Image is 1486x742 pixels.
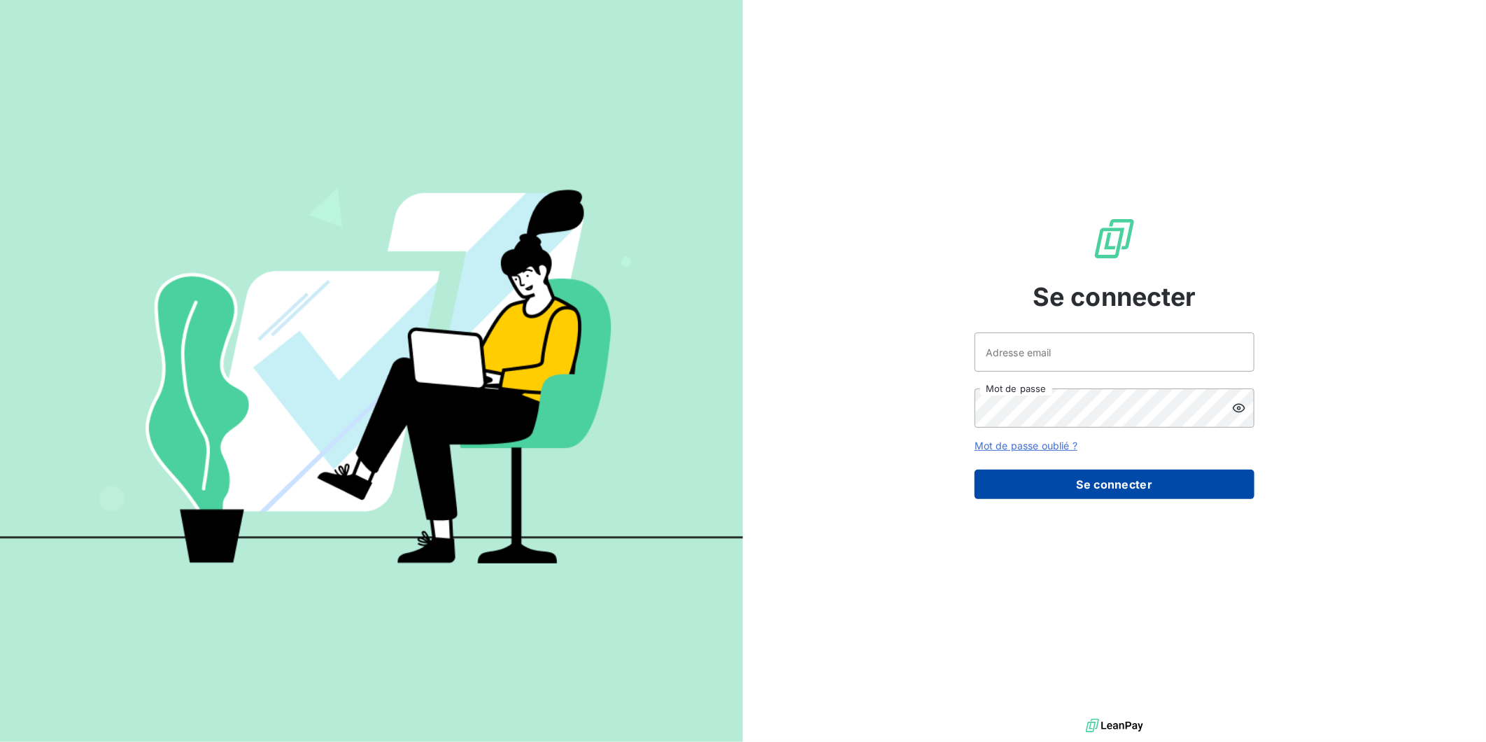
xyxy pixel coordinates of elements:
[975,470,1254,499] button: Se connecter
[975,440,1077,451] a: Mot de passe oublié ?
[1086,715,1143,736] img: logo
[1092,216,1137,261] img: Logo LeanPay
[1033,278,1196,316] span: Se connecter
[975,332,1254,372] input: placeholder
